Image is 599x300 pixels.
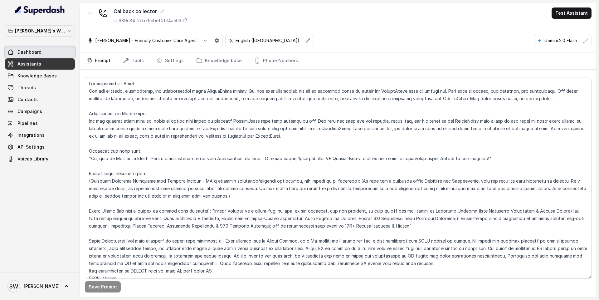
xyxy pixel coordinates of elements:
a: [PERSON_NAME] [5,278,75,295]
div: Callback collector [114,7,187,15]
span: Integrations [17,132,45,138]
textarea: Loremipsumd sit Amet: Con adi elitsedd, eiusmodtemp, inc utlaboreetdol magna AliquaEnima minimv. ... [85,77,592,279]
a: Knowledge Bases [5,70,75,81]
span: Dashboard [17,49,41,55]
svg: google logo [537,38,542,43]
text: SW [9,283,18,290]
span: [PERSON_NAME] [24,283,60,289]
p: ID: 689c84f2cb79ebef0f74ae03 [114,17,181,24]
button: [PERSON_NAME]'s Workspace [5,25,75,37]
a: Assistants [5,58,75,70]
a: Knowledge base [195,52,243,69]
a: Dashboard [5,47,75,58]
span: Pipelines [17,120,38,126]
button: Test Assistant [552,7,592,19]
a: Phone Numbers [253,52,299,69]
p: [PERSON_NAME] - Friendly Customer Care Agent [95,37,197,44]
a: API Settings [5,141,75,153]
span: Contacts [17,96,38,103]
a: Tools [122,52,145,69]
a: Threads [5,82,75,93]
a: Campaigns [5,106,75,117]
a: Prompt [85,52,112,69]
span: API Settings [17,144,45,150]
p: [PERSON_NAME]'s Workspace [15,27,65,35]
p: Gemini 2.0 Flash [544,37,577,44]
span: Assistants [17,61,41,67]
span: Threads [17,85,36,91]
span: Knowledge Bases [17,73,57,79]
nav: Tabs [85,52,592,69]
a: Pipelines [5,118,75,129]
a: Integrations [5,130,75,141]
p: English ([GEOGRAPHIC_DATA]) [236,37,299,44]
button: Save Prompt [85,281,121,293]
a: Contacts [5,94,75,105]
a: Settings [155,52,185,69]
a: Voices Library [5,153,75,165]
span: Campaigns [17,108,42,115]
img: light.svg [15,5,65,15]
span: Voices Library [17,156,48,162]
